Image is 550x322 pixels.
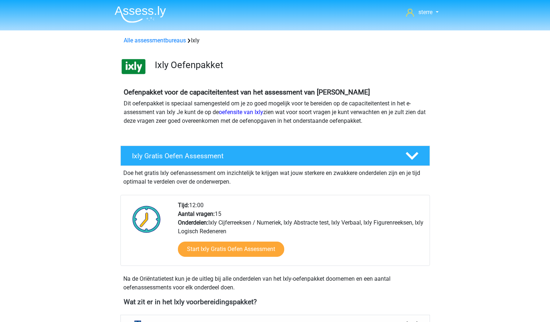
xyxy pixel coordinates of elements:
[178,202,189,209] b: Tijd:
[115,6,166,23] img: Assessly
[178,210,215,217] b: Aantal vragen:
[124,298,427,306] h4: Wat zit er in het Ixly voorbereidingspakket?
[403,8,441,17] a: sterre
[219,109,263,116] a: oefensite van Ixly
[178,219,208,226] b: Onderdelen:
[124,88,370,96] b: Oefenpakket voor de capaciteitentest van het assessment van [PERSON_NAME]
[155,59,424,71] h3: Ixly Oefenpakket
[128,201,165,237] img: Klok
[418,9,432,16] span: sterre
[178,242,284,257] a: Start Ixly Gratis Oefen Assessment
[132,152,394,160] h4: Ixly Gratis Oefen Assessment
[172,201,429,265] div: 12:00 15 Ixly Cijferreeksen / Numeriek, Ixly Abstracte test, Ixly Verbaal, Ixly Figurenreeksen, I...
[124,99,427,125] p: Dit oefenpakket is speciaal samengesteld om je zo goed mogelijk voor te bereiden op de capaciteit...
[120,166,430,186] div: Doe het gratis Ixly oefenassessment om inzichtelijk te krijgen wat jouw sterkere en zwakkere onde...
[121,36,430,45] div: Ixly
[120,275,430,292] div: Na de Oriëntatietest kun je de uitleg bij alle onderdelen van het Ixly-oefenpakket doornemen en e...
[124,37,186,44] a: Alle assessmentbureaus
[118,146,433,166] a: Ixly Gratis Oefen Assessment
[121,54,146,79] img: ixly.png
